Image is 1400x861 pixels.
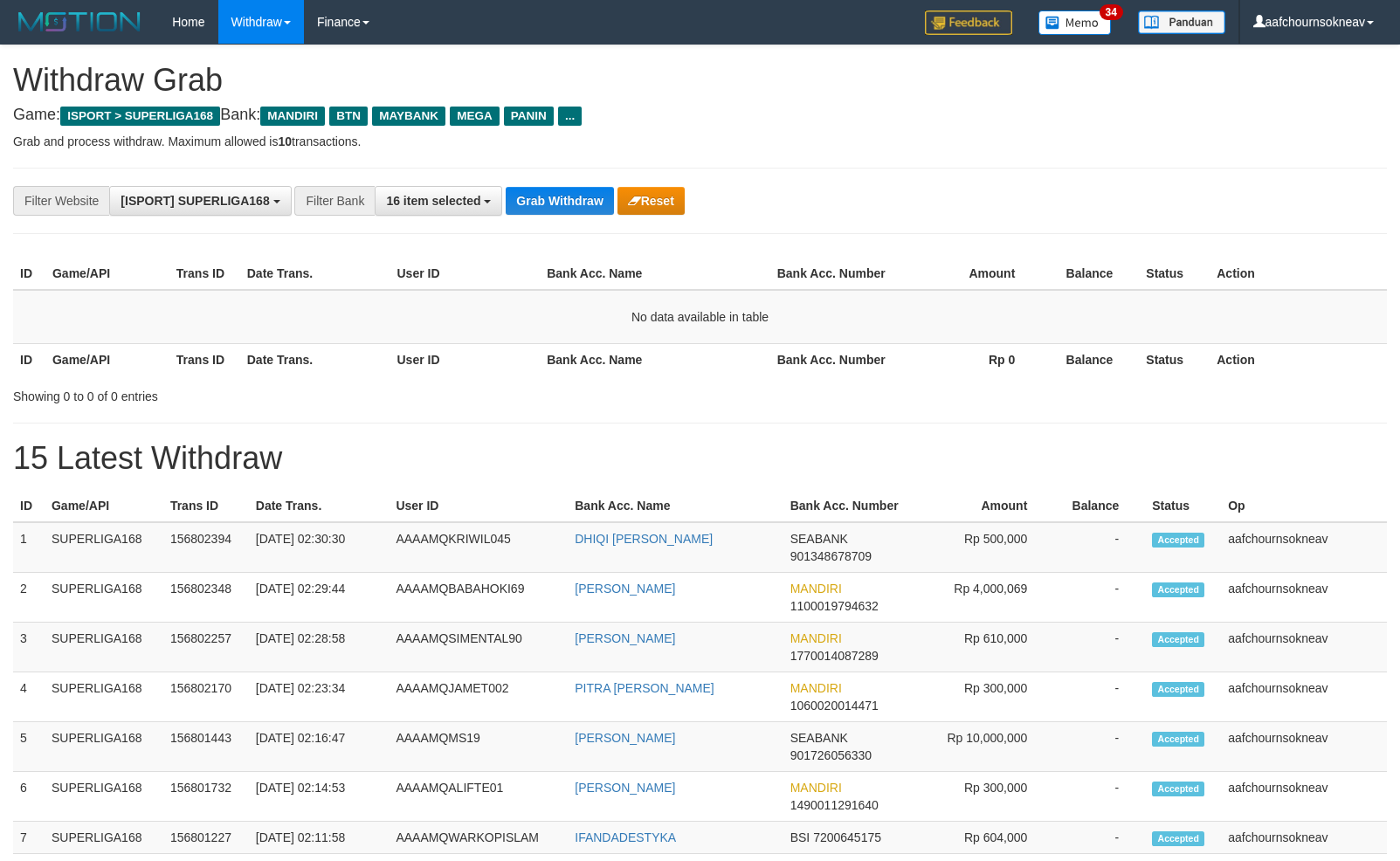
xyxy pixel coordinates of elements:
td: [DATE] 02:30:30 [249,522,390,573]
th: Status [1139,343,1210,375]
th: Balance [1041,343,1139,375]
td: aafchournsokneav [1221,672,1387,722]
th: User ID [389,490,568,522]
td: - [1053,672,1145,722]
th: Trans ID [169,258,240,290]
th: Game/API [45,490,163,522]
a: DHIQI [PERSON_NAME] [575,532,713,546]
td: Rp 604,000 [916,822,1054,854]
th: ID [13,343,45,375]
span: SEABANK [790,731,848,745]
span: Copy 901726056330 to clipboard [790,748,872,762]
td: 156802394 [163,522,249,573]
button: [ISPORT] SUPERLIGA168 [109,186,291,216]
th: Balance [1041,258,1139,290]
th: Amount [916,490,1054,522]
td: SUPERLIGA168 [45,573,163,623]
span: [ISPORT] SUPERLIGA168 [121,194,269,208]
a: [PERSON_NAME] [575,781,675,795]
img: Button%20Memo.svg [1038,10,1112,35]
th: Date Trans. [240,343,390,375]
td: SUPERLIGA168 [45,623,163,672]
td: AAAAMQMS19 [389,722,568,772]
td: AAAAMQBABAHOKI69 [389,573,568,623]
span: Accepted [1152,682,1204,697]
th: Op [1221,490,1387,522]
span: MEGA [450,107,500,126]
span: BTN [329,107,368,126]
td: aafchournsokneav [1221,522,1387,573]
span: Accepted [1152,782,1204,796]
td: 1 [13,522,45,573]
th: Action [1210,343,1387,375]
th: User ID [390,258,540,290]
img: Feedback.jpg [925,10,1012,35]
th: ID [13,490,45,522]
td: aafchournsokneav [1221,822,1387,854]
td: aafchournsokneav [1221,623,1387,672]
span: Accepted [1152,632,1204,647]
td: Rp 300,000 [916,672,1054,722]
td: 156801443 [163,722,249,772]
span: MAYBANK [372,107,445,126]
td: [DATE] 02:29:44 [249,573,390,623]
td: AAAAMQJAMET002 [389,672,568,722]
td: 5 [13,722,45,772]
a: [PERSON_NAME] [575,731,675,745]
span: MANDIRI [260,107,325,126]
td: - [1053,623,1145,672]
td: 3 [13,623,45,672]
td: - [1053,522,1145,573]
td: [DATE] 02:23:34 [249,672,390,722]
a: [PERSON_NAME] [575,631,675,645]
td: 156802348 [163,573,249,623]
td: aafchournsokneav [1221,722,1387,772]
td: 7 [13,822,45,854]
th: Status [1139,258,1210,290]
td: [DATE] 02:28:58 [249,623,390,672]
td: SUPERLIGA168 [45,822,163,854]
th: User ID [390,343,540,375]
span: Copy 1060020014471 to clipboard [790,699,879,713]
th: Bank Acc. Number [783,490,916,522]
th: Rp 0 [894,343,1042,375]
th: Game/API [45,258,169,290]
th: Bank Acc. Name [540,343,770,375]
span: Copy 1100019794632 to clipboard [790,599,879,613]
td: AAAAMQALIFTE01 [389,772,568,822]
span: Accepted [1152,732,1204,747]
td: Rp 4,000,069 [916,573,1054,623]
td: 156802257 [163,623,249,672]
td: 4 [13,672,45,722]
td: Rp 500,000 [916,522,1054,573]
td: [DATE] 02:11:58 [249,822,390,854]
span: ISPORT > SUPERLIGA168 [60,107,220,126]
span: ... [558,107,582,126]
h1: 15 Latest Withdraw [13,441,1387,476]
td: SUPERLIGA168 [45,722,163,772]
td: 156801227 [163,822,249,854]
div: Filter Website [13,186,109,216]
td: - [1053,822,1145,854]
td: aafchournsokneav [1221,573,1387,623]
strong: 10 [278,134,292,148]
td: 156802170 [163,672,249,722]
a: IFANDADESTYKA [575,830,676,844]
td: SUPERLIGA168 [45,772,163,822]
td: 6 [13,772,45,822]
button: Reset [617,187,685,215]
span: Accepted [1152,533,1204,548]
td: Rp 10,000,000 [916,722,1054,772]
th: Amount [894,258,1042,290]
span: BSI [790,830,810,844]
th: Action [1210,258,1387,290]
button: Grab Withdraw [506,187,613,215]
span: MANDIRI [790,582,842,596]
td: No data available in table [13,290,1387,344]
th: Status [1145,490,1221,522]
td: - [1053,573,1145,623]
th: Game/API [45,343,169,375]
td: SUPERLIGA168 [45,672,163,722]
button: 16 item selected [375,186,502,216]
td: 156801732 [163,772,249,822]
